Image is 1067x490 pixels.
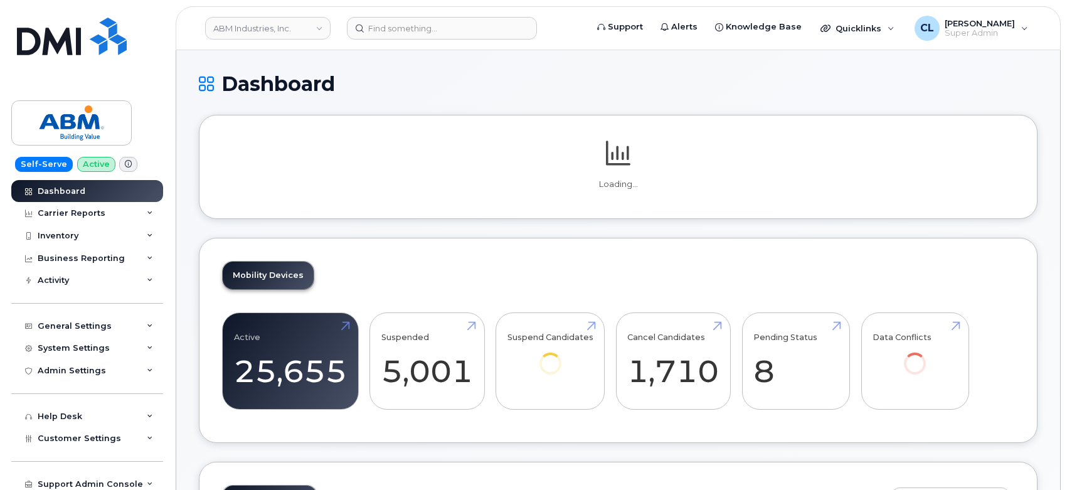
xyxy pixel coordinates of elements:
[223,262,314,289] a: Mobility Devices
[753,320,838,403] a: Pending Status 8
[222,179,1014,190] p: Loading...
[381,320,473,403] a: Suspended 5,001
[507,320,593,392] a: Suspend Candidates
[234,320,347,403] a: Active 25,655
[627,320,719,403] a: Cancel Candidates 1,710
[873,320,957,392] a: Data Conflicts
[199,73,1038,95] h1: Dashboard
